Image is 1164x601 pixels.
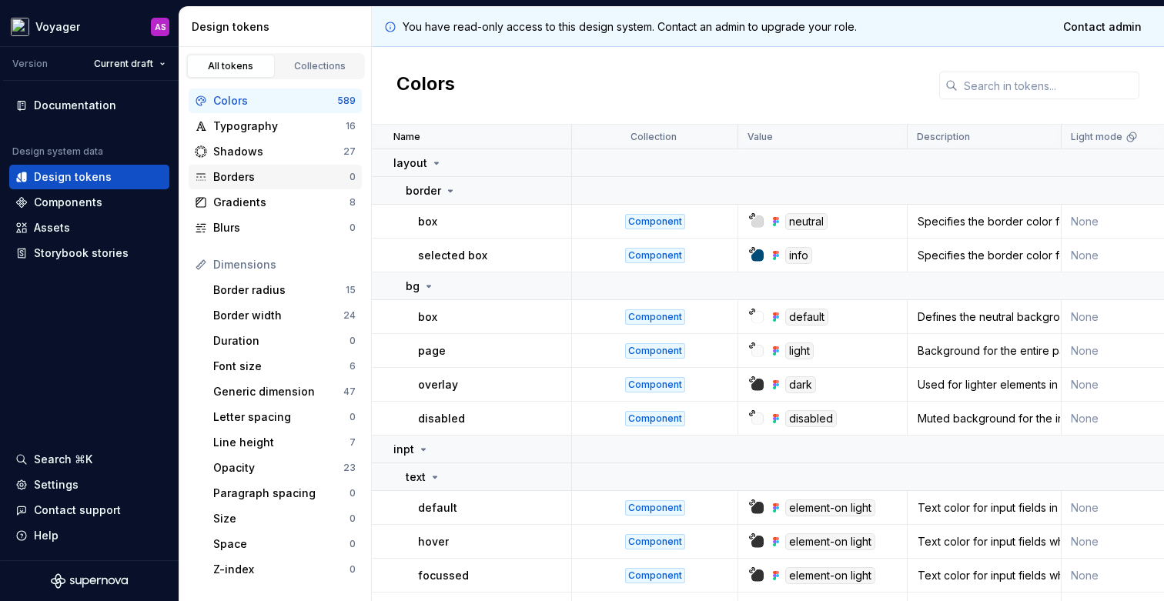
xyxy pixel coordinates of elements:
[34,528,59,543] div: Help
[9,241,169,265] a: Storybook stories
[785,309,828,326] div: default
[403,19,857,35] p: You have read-only access to this design system. Contact an admin to upgrade your role.
[9,523,169,548] button: Help
[908,343,1060,359] div: Background for the entire page.
[350,436,356,449] div: 7
[207,481,362,506] a: Paragraph spacing0
[213,144,343,159] div: Shadows
[34,452,92,467] div: Search ⌘K
[213,93,337,109] div: Colors
[9,190,169,215] a: Components
[34,245,129,261] div: Storybook stories
[785,499,875,516] div: element-on light
[350,487,356,499] div: 0
[785,533,875,550] div: element-on light
[908,411,1060,426] div: Muted background for the inactive layout.
[213,359,350,374] div: Font size
[350,335,356,347] div: 0
[94,58,153,70] span: Current draft
[282,60,359,72] div: Collections
[213,435,350,450] div: Line height
[343,309,356,322] div: 24
[625,309,685,325] div: Component
[908,568,1060,583] div: Text color for input fields when focused.
[9,93,169,118] a: Documentation
[396,72,455,99] h2: Colors
[207,456,362,480] a: Opacity23
[343,145,356,158] div: 27
[9,472,169,497] a: Settings
[207,506,362,531] a: Size0
[785,213,828,230] div: neutral
[625,377,685,392] div: Component
[908,500,1060,516] div: Text color for input fields in the default state.
[213,308,343,323] div: Border width
[350,513,356,525] div: 0
[346,120,356,132] div: 16
[189,165,362,189] a: Borders0
[192,60,269,72] div: All tokens
[213,257,356,272] div: Dimensions
[9,447,169,472] button: Search ⌘K
[207,303,362,328] a: Border width24
[418,411,465,426] p: disabled
[189,139,362,164] a: Shadows27
[34,98,116,113] div: Documentation
[213,169,350,185] div: Borders
[213,511,350,526] div: Size
[958,72,1139,99] input: Search in tokens...
[34,195,102,210] div: Components
[393,155,427,171] p: layout
[9,165,169,189] a: Design tokens
[213,282,346,298] div: Border radius
[12,145,103,158] div: Design system data
[350,196,356,209] div: 8
[908,214,1060,229] div: Specifies the border color for layout boxes, adding a clear and defined outline.
[350,222,356,234] div: 0
[350,538,356,550] div: 0
[343,386,356,398] div: 47
[393,442,414,457] p: inpt
[343,462,356,474] div: 23
[337,95,356,107] div: 589
[34,503,121,518] div: Contact support
[350,563,356,576] div: 0
[207,557,362,582] a: Z-index0
[213,119,346,134] div: Typography
[418,377,458,392] p: overlay
[625,343,685,359] div: Component
[393,131,420,143] p: Name
[785,247,812,264] div: info
[51,573,128,589] svg: Supernova Logo
[12,58,48,70] div: Version
[917,131,970,143] p: Description
[34,477,79,492] div: Settings
[213,562,350,577] div: Z-index
[207,532,362,556] a: Space0
[625,248,685,263] div: Component
[350,171,356,183] div: 0
[87,53,172,75] button: Current draft
[785,342,814,359] div: light
[785,410,837,427] div: disabled
[625,500,685,516] div: Component
[625,568,685,583] div: Component
[785,567,875,584] div: element-on light
[1053,13,1152,41] a: Contact admin
[418,568,469,583] p: focussed
[192,19,365,35] div: Design tokens
[908,309,1060,325] div: Defines the neutral background color for layout boxes, ensuring a clean and minimal appearance.
[3,10,176,43] button: VoyagerAS
[748,131,773,143] p: Value
[406,469,426,485] p: text
[213,486,350,501] div: Paragraph spacing
[207,405,362,429] a: Letter spacing0
[908,534,1060,549] div: Text color for input fields when hovered.
[625,411,685,426] div: Component
[350,411,356,423] div: 0
[189,88,362,113] a: Colors589
[213,409,350,425] div: Letter spacing
[207,430,362,455] a: Line height7
[625,214,685,229] div: Component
